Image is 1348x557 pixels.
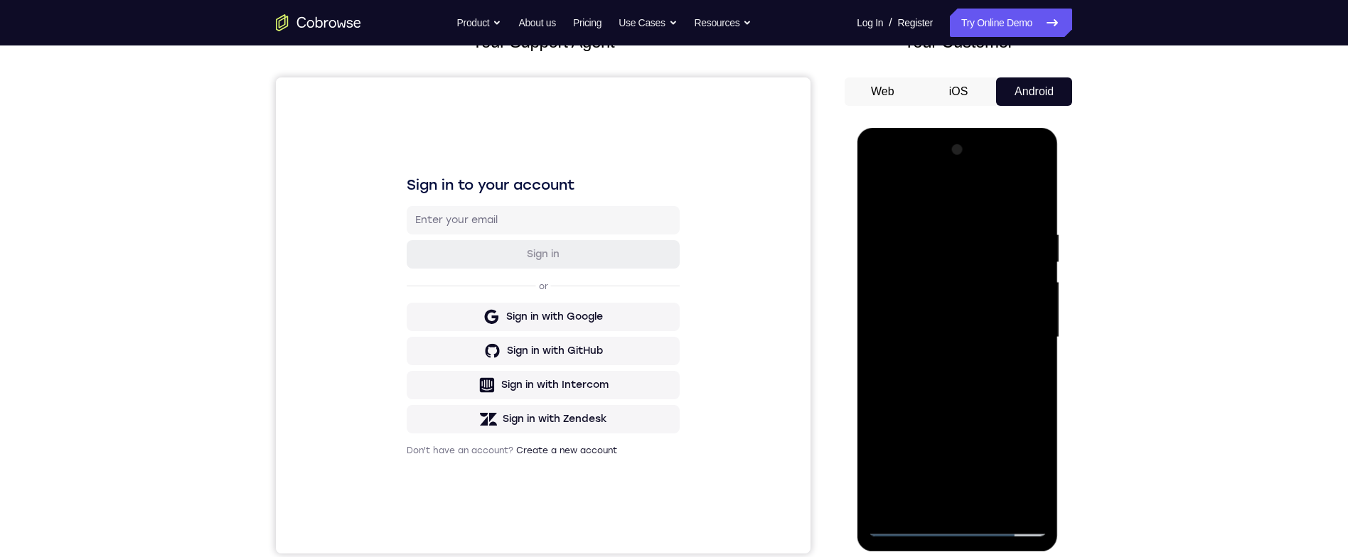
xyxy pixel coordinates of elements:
[695,9,752,37] button: Resources
[950,9,1072,37] a: Try Online Demo
[619,9,677,37] button: Use Cases
[276,77,811,553] iframe: Agent
[996,77,1072,106] button: Android
[889,14,892,31] span: /
[457,9,502,37] button: Product
[857,9,883,37] a: Log In
[921,77,997,106] button: iOS
[845,77,921,106] button: Web
[276,14,361,31] a: Go to the home page
[518,9,555,37] a: About us
[573,9,601,37] a: Pricing
[898,9,933,37] a: Register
